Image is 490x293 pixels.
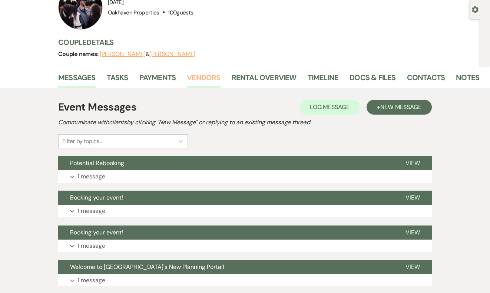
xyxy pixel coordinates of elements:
[77,206,105,216] p: 1 message
[58,72,96,88] a: Messages
[107,72,128,88] a: Tasks
[367,100,432,115] button: +New Message
[310,103,350,111] span: Log Message
[77,276,105,285] p: 1 message
[472,6,479,13] button: Open lead details
[139,72,176,88] a: Payments
[70,159,124,167] span: Potential Rebooking
[350,72,395,88] a: Docs & Files
[405,228,420,236] span: View
[58,156,394,170] button: Potential Rebooking
[380,103,421,111] span: New Message
[58,205,432,217] button: 1 message
[100,50,195,58] span: &
[456,72,479,88] a: Notes
[308,72,339,88] a: Timeline
[58,50,100,58] span: Couple names:
[108,9,159,16] span: Oakhaven Properties
[407,72,445,88] a: Contacts
[299,100,360,115] button: Log Message
[405,263,420,271] span: View
[58,37,473,47] h3: Couple Details
[149,51,195,57] button: [PERSON_NAME]
[232,72,297,88] a: Rental Overview
[70,228,123,236] span: Booking your event!
[187,72,220,88] a: Vendors
[62,137,102,146] div: Filter by topics...
[405,159,420,167] span: View
[58,191,394,205] button: Booking your event!
[70,263,224,271] span: Welcome to [GEOGRAPHIC_DATA]'s New Planning Portal!
[168,9,193,16] span: 100 guests
[394,156,432,170] button: View
[58,118,432,127] h2: Communicate with clients by clicking "New Message" or replying to an existing message thread.
[394,225,432,240] button: View
[77,241,105,251] p: 1 message
[70,194,123,201] span: Booking your event!
[58,274,432,287] button: 1 message
[58,170,432,183] button: 1 message
[77,172,105,181] p: 1 message
[58,99,136,115] h1: Event Messages
[394,260,432,274] button: View
[405,194,420,201] span: View
[58,225,394,240] button: Booking your event!
[100,51,146,57] button: [PERSON_NAME]
[58,240,432,252] button: 1 message
[58,260,394,274] button: Welcome to [GEOGRAPHIC_DATA]'s New Planning Portal!
[394,191,432,205] button: View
